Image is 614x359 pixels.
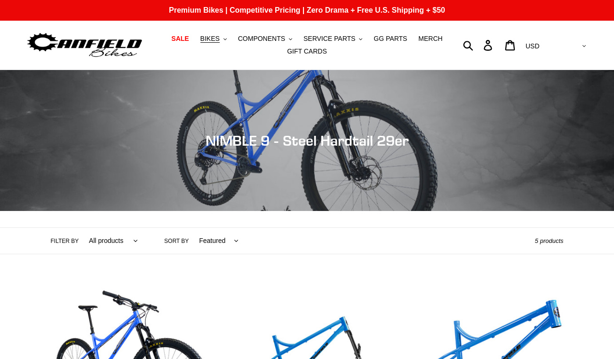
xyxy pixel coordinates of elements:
[167,32,193,45] a: SALE
[200,35,220,43] span: BIKES
[282,45,332,58] a: GIFT CARDS
[303,35,355,43] span: SERVICE PARTS
[233,32,297,45] button: COMPONENTS
[414,32,447,45] a: MERCH
[171,35,189,43] span: SALE
[238,35,285,43] span: COMPONENTS
[299,32,367,45] button: SERVICE PARTS
[164,237,189,245] label: Sort by
[374,35,407,43] span: GG PARTS
[26,31,144,60] img: Canfield Bikes
[206,132,409,149] span: NIMBLE 9 - Steel Hardtail 29er
[51,237,79,245] label: Filter by
[287,47,327,55] span: GIFT CARDS
[535,237,564,244] span: 5 products
[418,35,442,43] span: MERCH
[369,32,412,45] a: GG PARTS
[196,32,231,45] button: BIKES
